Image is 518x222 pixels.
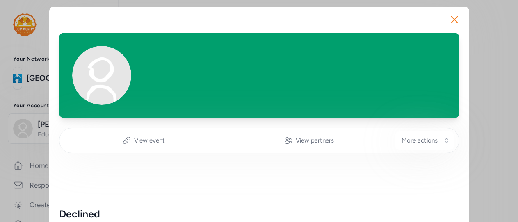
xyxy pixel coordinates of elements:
[72,46,131,105] img: Avatar
[134,136,165,145] span: View event
[402,136,438,145] span: More actions
[296,136,334,145] span: View partners
[59,207,459,220] div: Declined
[395,131,454,150] button: More actions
